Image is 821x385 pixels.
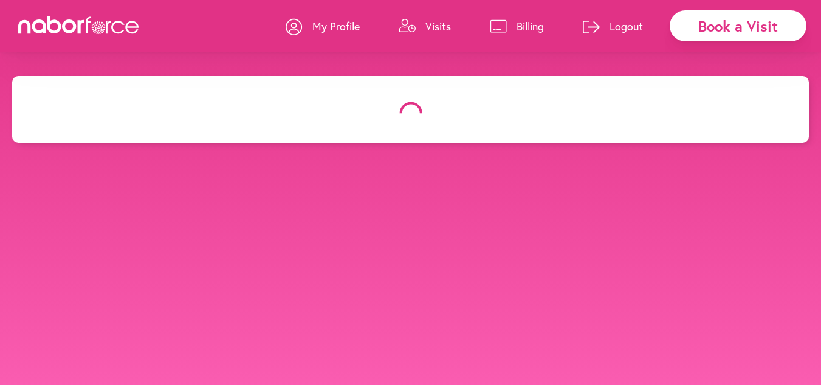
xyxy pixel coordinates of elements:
[610,19,643,33] p: Logout
[399,8,451,44] a: Visits
[670,10,806,41] div: Book a Visit
[312,19,360,33] p: My Profile
[286,8,360,44] a: My Profile
[425,19,451,33] p: Visits
[490,8,544,44] a: Billing
[583,8,643,44] a: Logout
[517,19,544,33] p: Billing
